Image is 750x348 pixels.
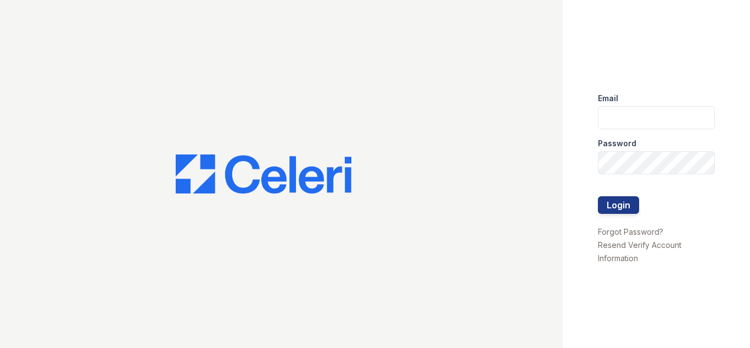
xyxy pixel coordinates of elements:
img: CE_Logo_Blue-a8612792a0a2168367f1c8372b55b34899dd931a85d93a1a3d3e32e68fde9ad4.png [176,154,351,194]
button: Login [598,196,639,214]
label: Email [598,93,618,104]
label: Password [598,138,636,149]
a: Resend Verify Account Information [598,240,681,263]
a: Forgot Password? [598,227,663,236]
